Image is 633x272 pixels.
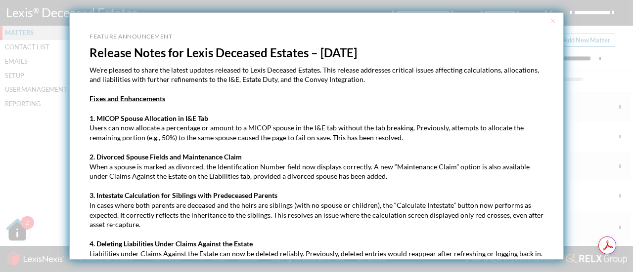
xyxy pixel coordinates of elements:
[90,249,543,268] p: Liabilities under Claims Against the Estate can now be deleted reliably. Previously, deleted entr...
[90,46,543,60] h2: Release Notes for Lexis Deceased Estates – [DATE]
[90,114,208,122] strong: 1. MICOP Spouse Allocation in I&E Tab
[90,33,543,41] p: Feature Announcement
[90,200,543,230] p: In cases where both parents are deceased and the heirs are siblings (with no spouse or children),...
[90,94,165,103] u: Fixes and Enhancements
[550,16,556,26] button: Close
[90,65,543,84] p: We’re pleased to share the latest updates released to Lexis Deceased Estates. This release addres...
[90,162,543,181] p: When a spouse is marked as divorced, the Identification Number field now displays correctly. A ne...
[90,239,253,248] strong: 4. Deleting Liabilities Under Claims Against the Estate
[90,123,543,142] p: Users can now allocate a percentage or amount to a MICOP spouse in the I&E tab without the tab br...
[90,191,277,199] strong: 3. Intestate Calculation for Siblings with Predeceased Parents
[90,153,242,161] strong: 2. Divorced Spouse Fields and Maintenance Claim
